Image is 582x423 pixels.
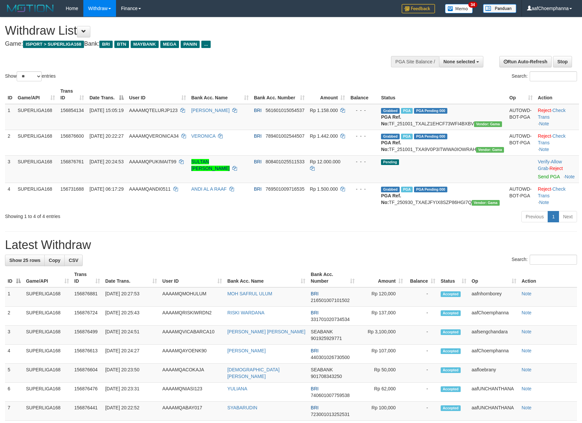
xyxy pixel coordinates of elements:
td: SUPERLIGA168 [23,287,72,307]
a: ANDI AL A RAAF [191,186,227,192]
td: · · [535,183,579,208]
td: 156876881 [72,287,103,307]
span: MAYBANK [131,41,159,48]
span: Marked by aafromsomean [401,187,413,192]
a: Run Auto-Refresh [499,56,552,67]
td: [DATE] 20:22:52 [103,402,160,421]
label: Search: [512,255,577,265]
th: ID [5,85,15,104]
th: Date Trans.: activate to sort column ascending [103,268,160,287]
td: aafUNCHANTHANA [469,383,519,402]
td: [DATE] 20:24:27 [103,345,160,364]
td: 1 [5,287,23,307]
span: Marked by aafsengchandara [401,134,413,139]
td: 156876724 [72,307,103,326]
th: User ID: activate to sort column ascending [160,268,225,287]
span: BRI [311,310,318,315]
a: Note [522,291,532,296]
a: Previous [521,211,548,222]
span: Rp 1.158.000 [310,108,338,113]
td: - [406,383,438,402]
td: TF_251001_TXALZ1EHCF73WFI4BXBV [378,104,507,130]
span: BRI [311,386,318,391]
img: MOTION_logo.png [5,3,56,13]
a: Next [559,211,577,222]
span: SEABANK [311,329,333,334]
span: Grabbed [381,134,400,139]
td: - [406,364,438,383]
input: Search: [530,255,577,265]
td: 3 [5,326,23,345]
span: AAAAMQTELURJP123 [129,108,178,113]
span: SEABANK [311,367,333,372]
span: ISPORT > SUPERLIGA168 [23,41,84,48]
span: Accepted [441,348,461,354]
span: Grabbed [381,187,400,192]
td: - [406,345,438,364]
span: Rp 1.500.000 [310,186,338,192]
th: Bank Acc. Number: activate to sort column ascending [251,85,307,104]
span: Vendor URL: https://trx31.1velocity.biz [474,121,502,127]
td: 5 [5,364,23,383]
span: AAAAMQVERONICA34 [129,133,179,139]
td: 4 [5,183,15,208]
img: panduan.png [483,4,516,13]
span: AAAAMQANDI0511 [129,186,171,192]
th: Op: activate to sort column ascending [469,268,519,287]
a: Allow Grab [538,159,562,171]
a: Show 25 rows [5,255,45,266]
td: 3 [5,155,15,183]
td: · · [535,130,579,155]
a: [PERSON_NAME] [PERSON_NAME] [227,329,305,334]
a: Note [522,386,532,391]
td: - [406,402,438,421]
span: AAAAMQPUKIMAIT99 [129,159,176,164]
td: - [406,307,438,326]
span: PGA Pending [414,187,447,192]
td: 7 [5,402,23,421]
a: Send PGA [538,174,560,179]
a: Reject [538,186,551,192]
td: AUTOWD-BOT-PGA [507,130,535,155]
span: 156854134 [60,108,84,113]
span: [DATE] 20:24:53 [89,159,123,164]
th: Action [535,85,579,104]
span: BRI [99,41,112,48]
th: Balance: activate to sort column ascending [406,268,438,287]
span: Copy 331701020734534 to clipboard [311,317,350,322]
span: BRI [311,348,318,353]
td: aafloebrany [469,364,519,383]
span: Accepted [441,310,461,316]
th: Balance [348,85,378,104]
span: 34 [468,2,477,8]
span: Copy 561601015054537 to clipboard [266,108,305,113]
td: Rp 3,100,000 [357,326,406,345]
td: TF_251001_TXA9V0P3ITWWA0IOWRAH [378,130,507,155]
b: PGA Ref. No: [381,140,401,152]
a: Reject [538,108,551,113]
td: - [406,326,438,345]
div: - - - [350,133,376,139]
td: SUPERLIGA168 [23,345,72,364]
a: SULTAN [PERSON_NAME] [191,159,230,171]
h1: Withdraw List [5,24,381,37]
button: None selected [439,56,483,67]
span: [DATE] 20:22:27 [89,133,123,139]
span: Vendor URL: https://trx31.1velocity.biz [476,147,504,153]
a: 1 [548,211,559,222]
td: Rp 137,000 [357,307,406,326]
td: AAAAMQVICABARCA10 [160,326,225,345]
span: PGA Pending [414,134,447,139]
td: AUTOWD-BOT-PGA [507,104,535,130]
td: AAAAMQAYOENK90 [160,345,225,364]
a: Reject [550,166,563,171]
span: Accepted [441,291,461,297]
a: CSV [64,255,83,266]
a: Note [539,121,549,126]
th: Bank Acc. Number: activate to sort column ascending [308,268,357,287]
span: MEGA [160,41,179,48]
span: BRI [254,108,262,113]
a: RISKI WARDANA [227,310,265,315]
span: [DATE] 06:17:29 [89,186,123,192]
td: 156876476 [72,383,103,402]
